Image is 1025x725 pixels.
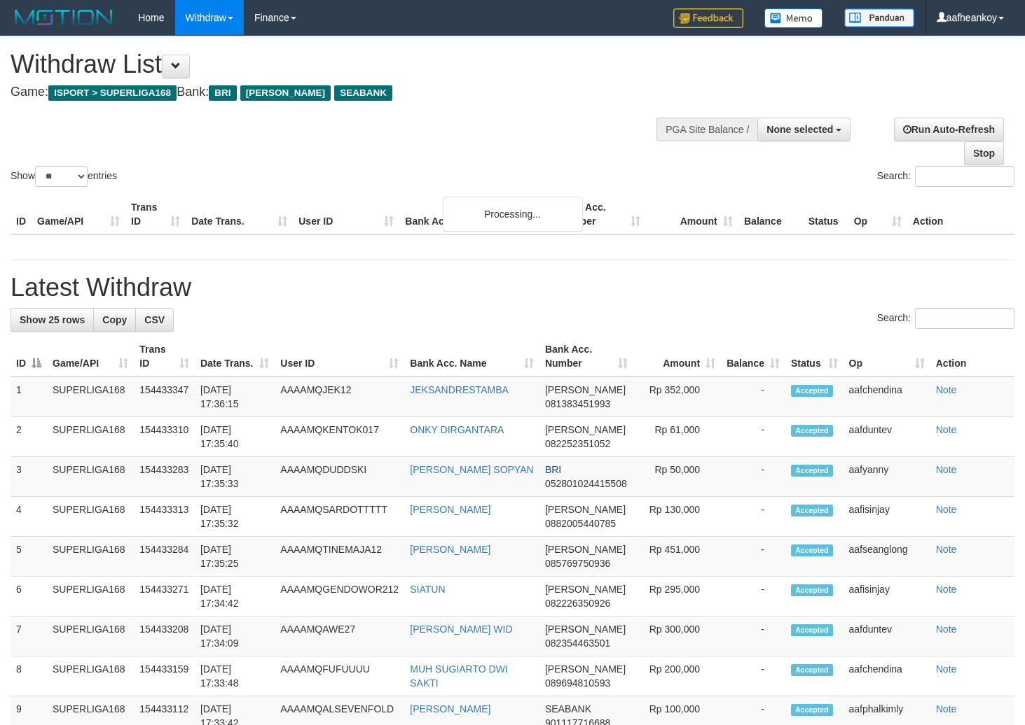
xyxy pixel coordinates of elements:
[633,376,721,417] td: Rp 352,000
[545,464,561,475] span: BRI
[545,478,627,489] span: Copy 052801024415508 to clipboard
[844,457,930,497] td: aafyanny
[791,664,833,676] span: Accepted
[721,537,785,577] td: -
[791,385,833,397] span: Accepted
[134,617,195,656] td: 154433208
[721,376,785,417] td: -
[410,703,490,715] a: [PERSON_NAME]
[633,577,721,617] td: Rp 295,000
[936,464,957,475] a: Note
[11,7,117,28] img: MOTION_logo.png
[721,417,785,457] td: -
[134,417,195,457] td: 154433310
[11,337,47,376] th: ID: activate to sort column descending
[11,577,47,617] td: 6
[633,337,721,376] th: Amount: activate to sort column ascending
[11,617,47,656] td: 7
[633,617,721,656] td: Rp 300,000
[410,663,508,689] a: MUH SUGIARTO DWI SAKTI
[293,195,399,234] th: User ID
[785,337,844,376] th: Status: activate to sort column ascending
[633,497,721,537] td: Rp 130,000
[791,425,833,437] span: Accepted
[877,308,1014,329] label: Search:
[545,624,626,635] span: [PERSON_NAME]
[791,624,833,636] span: Accepted
[134,457,195,497] td: 154433283
[275,537,404,577] td: AAAAMQTINEMAJA12
[936,703,957,715] a: Note
[11,166,117,187] label: Show entries
[195,537,275,577] td: [DATE] 17:35:25
[47,537,134,577] td: SUPERLIGA168
[11,497,47,537] td: 4
[721,656,785,696] td: -
[11,85,669,99] h4: Game: Bank:
[410,624,512,635] a: [PERSON_NAME] WID
[334,85,392,101] span: SEABANK
[545,677,610,689] span: Copy 089694810593 to clipboard
[545,663,626,675] span: [PERSON_NAME]
[539,337,633,376] th: Bank Acc. Number: activate to sort column ascending
[134,497,195,537] td: 154433313
[11,656,47,696] td: 8
[134,337,195,376] th: Trans ID: activate to sort column ascending
[844,376,930,417] td: aafchendina
[443,197,583,232] div: Processing...
[738,195,803,234] th: Balance
[633,457,721,497] td: Rp 50,000
[791,544,833,556] span: Accepted
[186,195,293,234] th: Date Trans.
[803,195,848,234] th: Status
[48,85,177,101] span: ISPORT > SUPERLIGA168
[410,504,490,515] a: [PERSON_NAME]
[275,417,404,457] td: AAAAMQKENTOK017
[646,195,738,234] th: Amount
[844,417,930,457] td: aafduntev
[195,497,275,537] td: [DATE] 17:35:32
[134,656,195,696] td: 154433159
[134,577,195,617] td: 154433271
[721,497,785,537] td: -
[764,8,823,28] img: Button%20Memo.svg
[721,337,785,376] th: Balance: activate to sort column ascending
[11,274,1014,302] h1: Latest Withdraw
[410,584,445,595] a: SIATUN
[844,8,914,27] img: panduan.png
[936,384,957,395] a: Note
[545,703,591,715] span: SEABANK
[275,617,404,656] td: AAAAMQAWE27
[11,376,47,417] td: 1
[32,195,125,234] th: Game/API
[545,384,626,395] span: [PERSON_NAME]
[93,308,136,332] a: Copy
[47,337,134,376] th: Game/API: activate to sort column ascending
[125,195,186,234] th: Trans ID
[545,518,616,529] span: Copy 0882005440785 to clipboard
[35,166,88,187] select: Showentries
[844,497,930,537] td: aafisinjay
[399,195,553,234] th: Bank Acc. Name
[134,376,195,417] td: 154433347
[844,617,930,656] td: aafduntev
[195,337,275,376] th: Date Trans.: activate to sort column ascending
[545,598,610,609] span: Copy 082226350926 to clipboard
[195,457,275,497] td: [DATE] 17:35:33
[545,584,626,595] span: [PERSON_NAME]
[47,457,134,497] td: SUPERLIGA168
[20,314,85,325] span: Show 25 rows
[894,118,1004,141] a: Run Auto-Refresh
[907,195,1014,234] th: Action
[791,704,833,716] span: Accepted
[936,544,957,555] a: Note
[240,85,331,101] span: [PERSON_NAME]
[47,417,134,457] td: SUPERLIGA168
[656,118,757,141] div: PGA Site Balance /
[11,308,94,332] a: Show 25 rows
[195,376,275,417] td: [DATE] 17:36:15
[553,195,645,234] th: Bank Acc. Number
[633,417,721,457] td: Rp 61,000
[102,314,127,325] span: Copy
[545,504,626,515] span: [PERSON_NAME]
